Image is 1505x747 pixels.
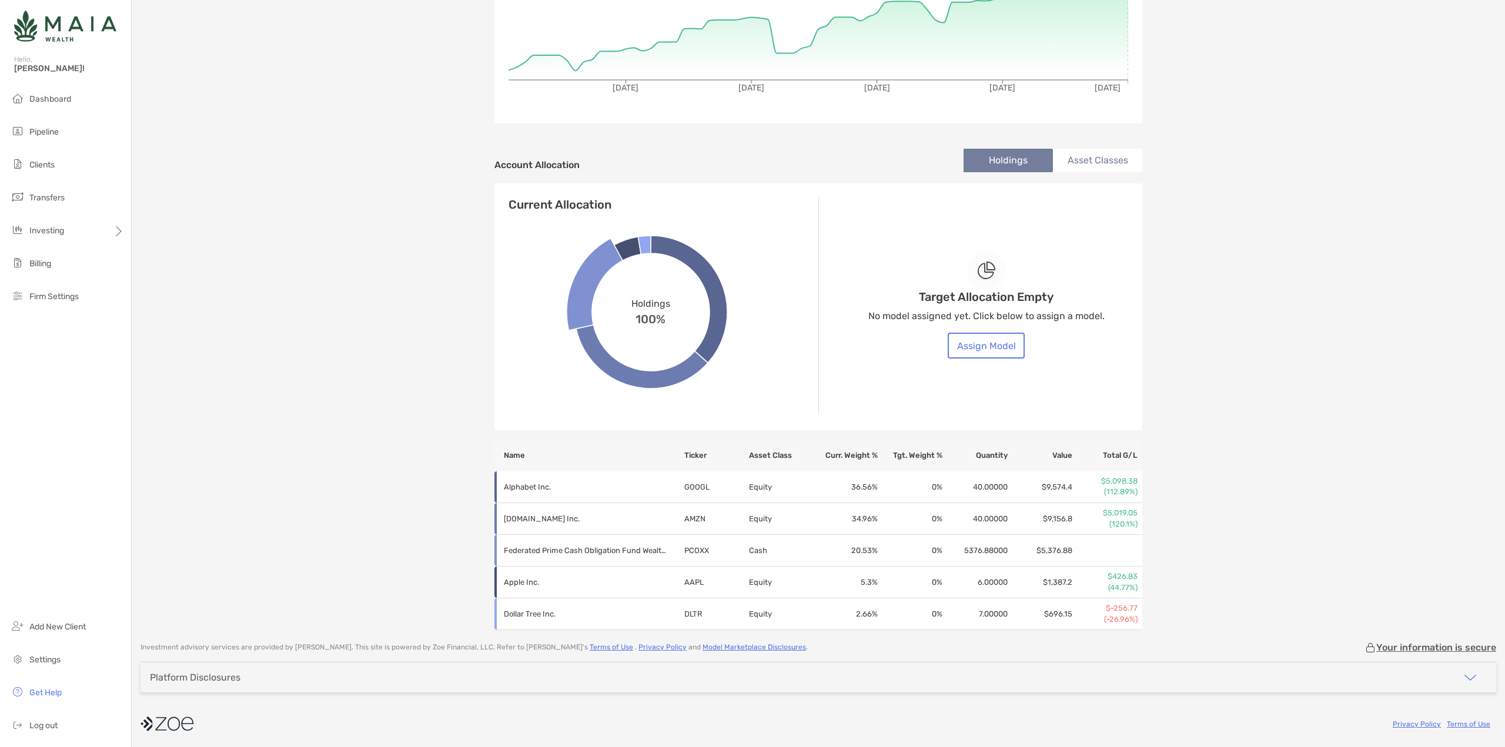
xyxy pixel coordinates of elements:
[29,193,65,203] span: Transfers
[504,480,668,494] p: Alphabet Inc.
[11,619,25,633] img: add_new_client icon
[813,440,878,471] th: Curr. Weight %
[1073,603,1138,614] p: $-256.77
[864,83,890,93] tspan: [DATE]
[11,190,25,204] img: transfers icon
[1008,503,1073,535] td: $9,156.8
[1073,476,1138,487] p: $5,098.38
[684,503,748,535] td: AMZN
[964,149,1053,172] li: Holdings
[141,643,808,652] p: Investment advisory services are provided by [PERSON_NAME] . This site is powered by Zoe Financia...
[11,289,25,303] img: firm-settings icon
[11,718,25,732] img: logout icon
[14,5,116,47] img: Zoe Logo
[636,309,665,326] span: 100%
[1447,720,1490,728] a: Terms of Use
[631,298,670,309] span: Holdings
[1073,582,1138,593] p: (44.77%)
[590,643,633,651] a: Terms of Use
[1376,642,1496,653] p: Your information is secure
[1073,571,1138,582] p: $426.83
[29,721,58,731] span: Log out
[868,309,1105,323] p: No model assigned yet. Click below to assign a model.
[29,160,55,170] span: Clients
[878,567,943,598] td: 0 %
[11,124,25,138] img: pipeline icon
[504,575,668,589] p: Apple Inc.
[11,157,25,171] img: clients icon
[684,567,748,598] td: AAPL
[1008,598,1073,630] td: $696.15
[748,503,813,535] td: Equity
[1073,440,1142,471] th: Total G/L
[1053,149,1142,172] li: Asset Classes
[1073,519,1138,530] p: (120.1%)
[11,256,25,270] img: billing icon
[29,622,86,632] span: Add New Client
[1073,487,1138,497] p: (112.89%)
[1008,471,1073,503] td: $9,574.4
[509,197,611,212] h4: Current Allocation
[14,63,124,73] span: [PERSON_NAME]!
[1073,508,1138,518] p: $5,019.05
[494,440,684,471] th: Name
[29,259,51,269] span: Billing
[150,672,240,683] div: Platform Disclosures
[943,471,1008,503] td: 40.00000
[1095,83,1121,93] tspan: [DATE]
[948,333,1025,359] button: Assign Model
[943,440,1008,471] th: Quantity
[1008,440,1073,471] th: Value
[943,567,1008,598] td: 6.00000
[748,440,813,471] th: Asset Class
[504,607,668,621] p: Dollar Tree Inc.
[29,226,64,236] span: Investing
[613,83,638,93] tspan: [DATE]
[29,688,62,698] span: Get Help
[943,503,1008,535] td: 40.00000
[748,598,813,630] td: Equity
[638,643,687,651] a: Privacy Policy
[684,471,748,503] td: GOOGL
[878,471,943,503] td: 0 %
[813,598,878,630] td: 2.66 %
[878,598,943,630] td: 0 %
[748,535,813,567] td: Cash
[813,503,878,535] td: 34.96 %
[11,223,25,237] img: investing icon
[748,567,813,598] td: Equity
[504,543,668,558] p: Federated Prime Cash Obligation Fund Wealth Shares
[11,685,25,699] img: get-help icon
[748,471,813,503] td: Equity
[813,471,878,503] td: 36.56 %
[1073,614,1138,625] p: (-26.96%)
[29,94,71,104] span: Dashboard
[29,655,61,665] span: Settings
[919,290,1053,304] h4: Target Allocation Empty
[684,440,748,471] th: Ticker
[494,159,580,170] h4: Account Allocation
[1008,567,1073,598] td: $1,387.2
[989,83,1015,93] tspan: [DATE]
[141,711,193,737] img: company logo
[11,91,25,105] img: dashboard icon
[943,598,1008,630] td: 7.00000
[29,292,79,302] span: Firm Settings
[1008,535,1073,567] td: $5,376.88
[684,535,748,567] td: PCOXX
[813,535,878,567] td: 20.53 %
[878,440,943,471] th: Tgt. Weight %
[703,643,806,651] a: Model Marketplace Disclosures
[11,652,25,666] img: settings icon
[738,83,764,93] tspan: [DATE]
[684,598,748,630] td: DLTR
[813,567,878,598] td: 5.3 %
[1393,720,1441,728] a: Privacy Policy
[29,127,59,137] span: Pipeline
[878,535,943,567] td: 0 %
[504,511,668,526] p: Amazon.com Inc.
[1463,671,1477,685] img: icon arrow
[878,503,943,535] td: 0 %
[943,535,1008,567] td: 5376.88000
